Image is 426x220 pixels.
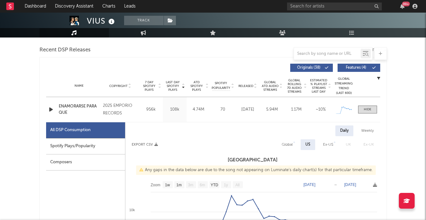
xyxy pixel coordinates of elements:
[235,183,239,187] text: All
[402,2,410,6] div: 99 +
[124,16,164,25] button: Track
[294,51,361,56] input: Search by song name or URL
[212,107,234,113] div: 70
[188,107,209,113] div: 4.74M
[333,182,337,187] text: →
[357,125,379,136] div: Weekly
[200,183,205,187] text: 6m
[305,141,310,148] div: US
[294,66,323,70] span: Originals ( 38 )
[290,64,333,72] button: Originals(38)
[261,107,283,113] div: 5.94M
[310,107,331,113] div: ~ 10 %
[303,182,315,187] text: [DATE]
[165,80,181,92] span: Last Day Spotify Plays
[59,84,100,88] div: Name
[334,77,353,96] div: Global Streaming Trend (Last 60D)
[310,78,327,94] span: Estimated % Playlist Streams Last Day
[151,183,160,187] text: Zoom
[282,141,293,148] div: Global
[261,80,279,92] span: Global ATD Audio Streams
[125,156,380,164] h3: [GEOGRAPHIC_DATA]
[335,125,353,136] div: Daily
[165,183,170,187] text: 1w
[46,138,125,154] div: Spotify Plays/Popularity
[286,107,307,113] div: 1.17M
[338,64,380,72] button: Features(4)
[141,80,158,92] span: 7 Day Spotify Plays
[400,4,405,9] button: 99+
[287,3,382,10] input: Search for artists
[132,143,158,147] button: Export CSV
[46,122,125,138] div: All DSP Consumption
[224,183,228,187] text: 1y
[323,141,333,148] div: Ex-US
[165,107,185,113] div: 108k
[136,165,376,175] div: Any gaps in the data below are due to the song not appearing on Luminate's daily chart(s) for tha...
[188,183,193,187] text: 3m
[39,46,91,54] span: Recent DSP Releases
[103,102,137,117] div: 2025 EMPORIO RECORDS
[342,66,371,70] span: Features ( 4 )
[50,126,91,134] div: All DSP Consumption
[141,107,161,113] div: 956k
[46,154,125,171] div: Composers
[109,84,128,88] span: Copyright
[237,107,258,113] div: [DATE]
[238,84,253,88] span: Released
[176,183,182,187] text: 1m
[212,81,230,90] span: Spotify Popularity
[210,183,218,187] text: YTD
[59,103,100,116] a: ENAMORARSE PARA QUE
[286,78,303,94] span: Global Rolling 7D Audio Streams
[188,80,205,92] span: ATD Spotify Plays
[87,16,116,26] div: VIUS
[344,182,356,187] text: [DATE]
[129,208,135,212] text: 10k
